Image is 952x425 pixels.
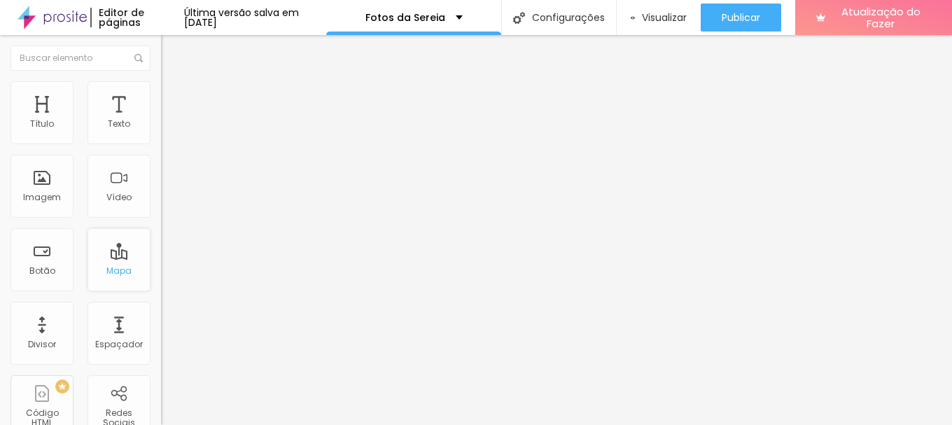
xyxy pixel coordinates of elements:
[184,6,299,29] font: Última versão salva em [DATE]
[701,4,781,32] button: Publicar
[532,11,605,25] font: Configurações
[513,12,525,24] img: Ícone
[642,11,687,25] font: Visualizar
[10,46,150,71] input: Buscar elemento
[28,338,56,350] font: Divisor
[631,12,635,24] img: view-1.svg
[95,338,143,350] font: Espaçador
[841,4,920,31] font: Atualização do Fazer
[29,265,55,277] font: Botão
[161,35,952,425] iframe: Editor
[617,4,701,32] button: Visualizar
[99,6,144,29] font: Editor de páginas
[108,118,130,130] font: Texto
[30,118,54,130] font: Título
[106,191,132,203] font: Vídeo
[722,11,760,25] font: Publicar
[134,54,143,62] img: Ícone
[23,191,61,203] font: Imagem
[365,11,445,25] font: Fotos da Sereia
[106,265,132,277] font: Mapa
